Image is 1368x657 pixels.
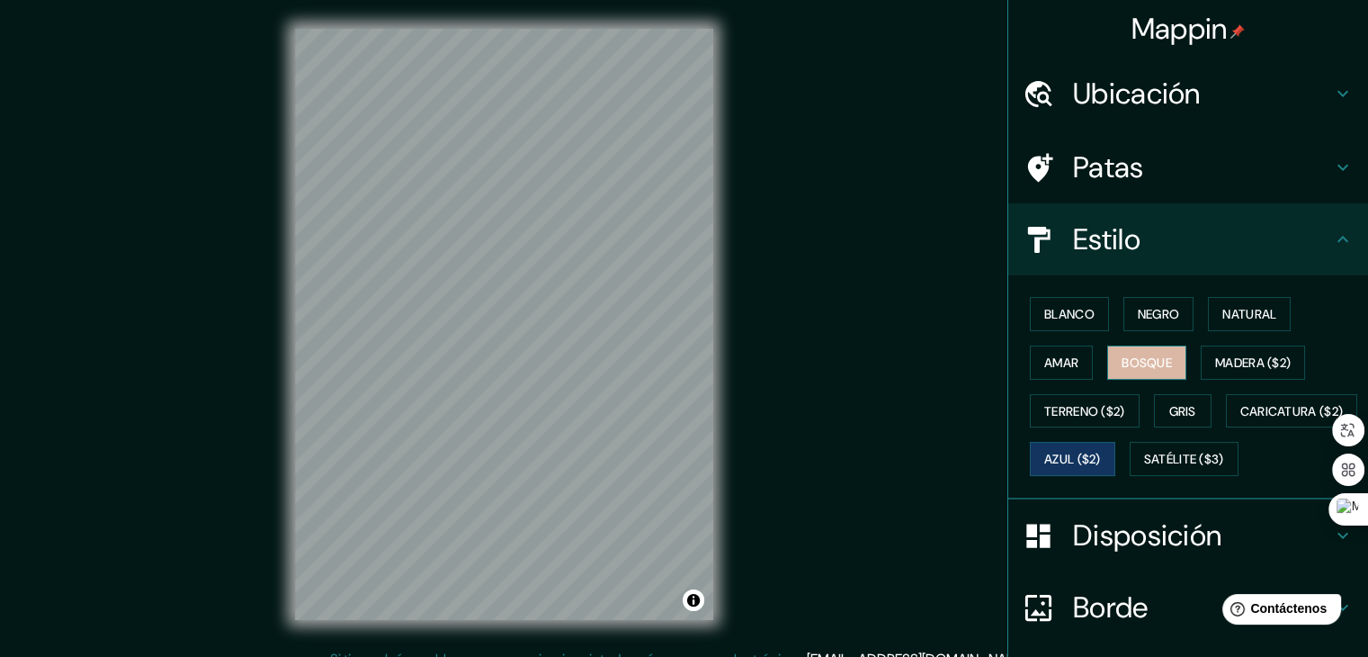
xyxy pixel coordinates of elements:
button: Bosque [1107,346,1186,380]
font: Satélite ($3) [1144,452,1224,468]
font: Natural [1222,306,1276,322]
button: Natural [1208,297,1291,331]
img: pin-icon.png [1230,24,1245,39]
font: Gris [1169,403,1196,419]
div: Estilo [1008,203,1368,275]
div: Patas [1008,131,1368,203]
font: Mappin [1131,10,1228,48]
button: Satélite ($3) [1130,442,1238,476]
font: Madera ($2) [1215,355,1291,371]
button: Gris [1154,394,1212,428]
button: Negro [1123,297,1194,331]
div: Disposición [1008,499,1368,571]
iframe: Lanzador de widgets de ayuda [1208,587,1348,637]
font: Disposición [1073,517,1221,554]
button: Blanco [1030,297,1109,331]
button: Amar [1030,346,1093,380]
font: Borde [1073,589,1149,626]
canvas: Mapa [295,29,713,620]
button: Caricatura ($2) [1226,394,1358,428]
font: Patas [1073,148,1144,186]
font: Negro [1138,306,1180,322]
font: Estilo [1073,220,1140,258]
button: Azul ($2) [1030,442,1115,476]
button: Madera ($2) [1201,346,1305,380]
font: Azul ($2) [1044,452,1101,468]
font: Amar [1044,355,1078,371]
button: Terreno ($2) [1030,394,1140,428]
font: Bosque [1122,355,1172,371]
div: Ubicación [1008,58,1368,130]
font: Ubicación [1073,75,1201,112]
font: Caricatura ($2) [1240,403,1344,419]
div: Borde [1008,571,1368,643]
font: Terreno ($2) [1044,403,1125,419]
button: Activar o desactivar atribución [683,589,704,611]
font: Blanco [1044,306,1095,322]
